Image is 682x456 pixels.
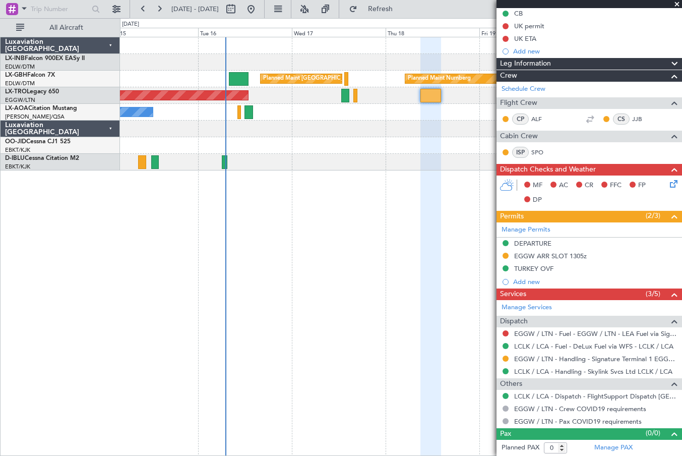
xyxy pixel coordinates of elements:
[500,164,596,176] span: Dispatch Checks and Weather
[512,113,529,125] div: CP
[5,96,35,104] a: EGGW/LTN
[613,113,630,125] div: CS
[514,34,536,43] div: UK ETA
[585,181,593,191] span: CR
[26,24,106,31] span: All Aircraft
[514,355,677,363] a: EGGW / LTN - Handling - Signature Terminal 1 EGGW / LTN
[502,303,552,313] a: Manage Services
[514,392,677,401] a: LCLK / LCA - Dispatch - FlightSupport Dispatch [GEOGRAPHIC_DATA]
[5,155,25,161] span: D-IBLU
[533,195,542,205] span: DP
[500,316,528,327] span: Dispatch
[5,155,79,161] a: D-IBLUCessna Citation M2
[5,72,27,78] span: LX-GBH
[512,147,529,158] div: ISP
[646,428,660,438] span: (0/0)
[500,58,551,70] span: Leg Information
[5,80,35,87] a: EDLW/DTM
[5,89,27,95] span: LX-TRO
[502,443,539,453] label: Planned PAX
[105,28,199,37] div: Mon 15
[646,289,660,299] span: (3/5)
[514,239,551,248] div: DEPARTURE
[646,210,660,221] span: (2/3)
[5,139,26,145] span: OO-JID
[533,181,542,191] span: MF
[408,71,471,86] div: Planned Maint Nurnberg
[514,264,553,273] div: TURKEY OVF
[198,28,292,37] div: Tue 16
[531,148,554,157] a: SPO
[502,225,550,235] a: Manage Permits
[514,342,673,351] a: LCLK / LCA - Fuel - DeLux Fuel via WFS - LCLK / LCA
[559,181,568,191] span: AC
[171,5,219,14] span: [DATE] - [DATE]
[5,105,28,111] span: LX-AOA
[5,146,30,154] a: EBKT/KJK
[513,277,677,286] div: Add new
[5,55,25,62] span: LX-INB
[610,181,622,191] span: FFC
[514,417,642,426] a: EGGW / LTN - Pax COVID19 requirements
[531,115,554,124] a: ALF
[513,47,677,55] div: Add new
[5,139,71,145] a: OO-JIDCessna CJ1 525
[479,28,573,37] div: Fri 19
[500,289,526,300] span: Services
[5,63,35,71] a: EDLW/DTM
[5,105,77,111] a: LX-AOACitation Mustang
[514,367,672,376] a: LCLK / LCA - Handling - Skylink Svcs Ltd LCLK / LCA
[500,378,522,390] span: Others
[11,20,109,36] button: All Aircraft
[514,22,544,30] div: UK permit
[500,131,538,142] span: Cabin Crew
[5,163,30,170] a: EBKT/KJK
[502,84,545,94] a: Schedule Crew
[500,428,511,440] span: Pax
[386,28,479,37] div: Thu 18
[31,2,89,17] input: Trip Number
[638,181,646,191] span: FP
[122,20,139,29] div: [DATE]
[5,89,59,95] a: LX-TROLegacy 650
[514,329,677,338] a: EGGW / LTN - Fuel - EGGW / LTN - LEA Fuel via Signature in EGGW
[292,28,386,37] div: Wed 17
[359,6,402,13] span: Refresh
[5,113,65,121] a: [PERSON_NAME]/QSA
[500,70,517,82] span: Crew
[263,71,422,86] div: Planned Maint [GEOGRAPHIC_DATA] ([GEOGRAPHIC_DATA])
[514,405,646,413] a: EGGW / LTN - Crew COVID19 requirements
[500,97,537,109] span: Flight Crew
[632,115,655,124] a: JJB
[5,72,55,78] a: LX-GBHFalcon 7X
[344,1,405,17] button: Refresh
[594,443,633,453] a: Manage PAX
[514,9,523,18] div: CB
[514,252,587,260] div: EGGW ARR SLOT 1305z
[500,211,524,222] span: Permits
[5,55,85,62] a: LX-INBFalcon 900EX EASy II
